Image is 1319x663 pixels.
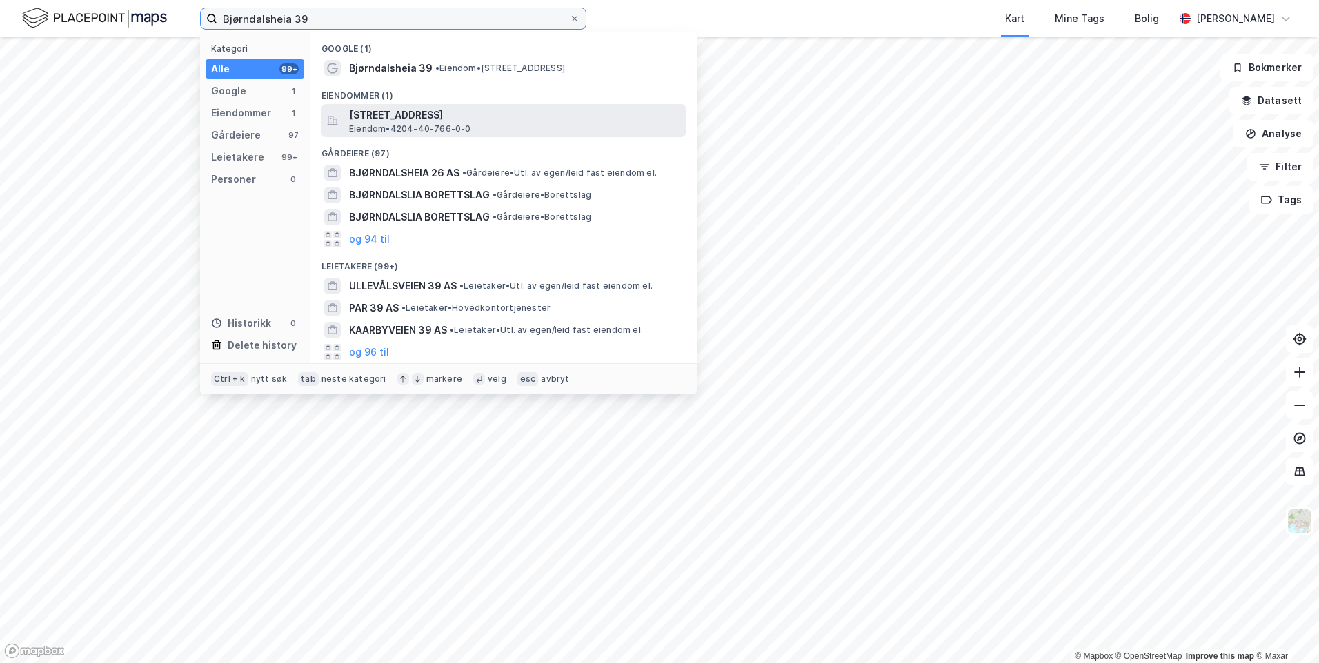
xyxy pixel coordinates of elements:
div: Personer [211,171,256,187]
div: Google (1) [310,32,697,57]
span: ULLEVÅLSVEIEN 39 AS [349,278,457,294]
span: • [459,280,464,291]
div: Delete history [228,337,297,354]
input: Søk på adresse, matrikkel, gårdeiere, leietakere eller personer [217,8,569,29]
span: BJØRNDALSLIA BORETTSLAG [349,187,490,203]
button: og 96 til [349,344,389,360]
div: markere [426,374,462,385]
span: Leietaker • Hovedkontortjenester [401,303,551,314]
span: [STREET_ADDRESS] [349,107,680,123]
div: 0 [288,174,299,185]
span: Eiendom • [STREET_ADDRESS] [435,63,565,74]
div: 99+ [279,63,299,74]
div: Google [211,83,246,99]
div: Alle [211,61,230,77]
div: 97 [288,130,299,141]
img: Z [1287,508,1313,534]
div: Eiendommer (1) [310,79,697,104]
a: Mapbox homepage [4,643,65,659]
button: Bokmerker [1220,54,1313,81]
a: Improve this map [1186,651,1254,661]
span: Gårdeiere • Utl. av egen/leid fast eiendom el. [462,167,657,178]
button: Datasett [1229,87,1313,114]
div: avbryt [541,374,569,385]
span: Leietaker • Utl. av egen/leid fast eiendom el. [459,280,653,292]
div: Mine Tags [1055,10,1104,27]
div: Leietakere (99+) [310,250,697,275]
iframe: Chat Widget [1250,597,1319,663]
div: Gårdeiere (97) [310,137,697,162]
span: BJØRNDALSHEIA 26 AS [349,165,459,181]
div: esc [517,372,539,386]
span: KAARBYVEIEN 39 AS [349,322,447,338]
div: tab [298,372,319,386]
button: og 94 til [349,231,390,247]
span: • [450,325,454,335]
div: nytt søk [251,374,288,385]
div: Historikk [211,315,271,331]
div: 1 [288,108,299,119]
div: Leietakere [211,149,264,165]
span: • [462,167,466,178]
div: Gårdeiere [211,127,261,143]
img: logo.f888ab2527a4732fd821a326f86c7f29.svg [22,6,167,30]
button: Tags [1249,186,1313,214]
div: [PERSON_NAME] [1196,10,1275,27]
div: Eiendommer [211,105,271,121]
a: OpenStreetMap [1115,651,1182,661]
span: Leietaker • Utl. av egen/leid fast eiendom el. [450,325,643,336]
div: 99+ [279,152,299,163]
div: 0 [288,318,299,329]
span: • [435,63,439,73]
span: Gårdeiere • Borettslag [493,190,591,201]
span: BJØRNDALSLIA BORETTSLAG [349,209,490,225]
span: Eiendom • 4204-40-766-0-0 [349,123,471,134]
span: • [401,303,406,313]
div: Kart [1005,10,1024,27]
span: • [493,190,497,200]
span: Bjørndalsheia 39 [349,60,433,76]
a: Mapbox [1075,651,1113,661]
div: neste kategori [321,374,386,385]
div: velg [488,374,506,385]
div: Bolig [1135,10,1159,27]
span: • [493,212,497,222]
div: Kategori [211,43,304,54]
div: Ctrl + k [211,372,248,386]
span: PAR 39 AS [349,300,399,316]
span: Gårdeiere • Borettslag [493,212,591,223]
button: Analyse [1233,120,1313,147]
button: Filter [1247,153,1313,181]
div: 1 [288,85,299,96]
